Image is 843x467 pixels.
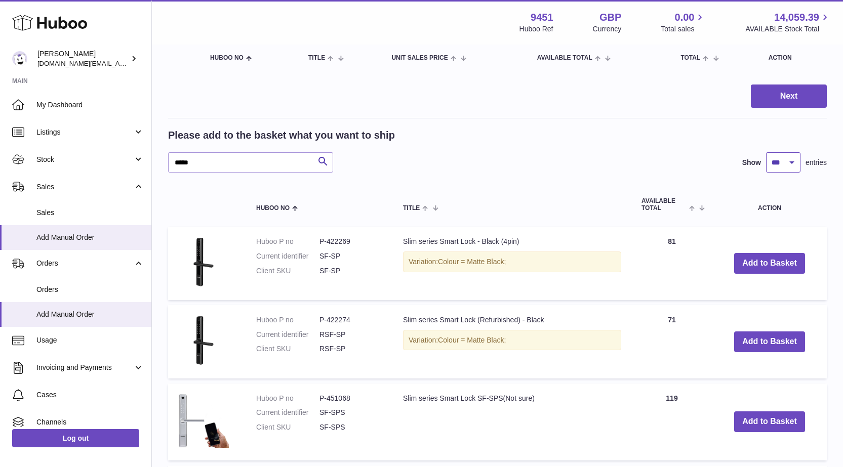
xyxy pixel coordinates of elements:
dd: RSF-SP [319,344,383,354]
span: Add Manual Order [36,310,144,319]
td: Slim series Smart Lock - Black (4pin) [393,227,631,300]
span: Sales [36,208,144,218]
a: 0.00 Total sales [661,11,706,34]
dt: Client SKU [256,422,319,432]
div: Variation: [403,330,621,351]
a: Log out [12,429,139,447]
div: Huboo Ref [519,24,553,34]
button: Add to Basket [734,253,805,274]
dd: P-422269 [319,237,383,246]
dt: Current identifier [256,330,319,339]
td: Slim series Smart Lock (Refurbished) - Black [393,305,631,378]
span: Invoicing and Payments [36,363,133,372]
td: 119 [631,384,712,461]
span: AVAILABLE Stock Total [745,24,831,34]
dt: Client SKU [256,266,319,276]
dt: Huboo P no [256,394,319,403]
label: Show [742,158,761,167]
dt: Huboo P no [256,237,319,246]
td: 81 [631,227,712,300]
span: 0.00 [675,11,695,24]
span: Channels [36,417,144,427]
dt: Client SKU [256,344,319,354]
img: Slim series Smart Lock - Black (4pin) [178,237,229,287]
div: Action [769,55,817,61]
span: Stock [36,155,133,164]
span: My Dashboard [36,100,144,110]
div: Currency [593,24,622,34]
span: 14,059.39 [774,11,819,24]
img: amir.ch@gmail.com [12,51,27,66]
span: Sales [36,182,133,192]
dd: P-422274 [319,315,383,325]
th: Action [712,188,827,221]
span: Orders [36,285,144,294]
span: Total sales [661,24,706,34]
dd: SF-SP [319,266,383,276]
span: Unit Sales Price [391,55,448,61]
img: Slim series Smart Lock SF-SPS(Not sure) [178,394,229,448]
span: Huboo no [210,55,244,61]
span: entries [806,158,827,167]
button: Add to Basket [734,411,805,432]
dd: RSF-SP [319,330,383,339]
div: [PERSON_NAME] [37,49,129,68]
dd: SF-SPS [319,422,383,432]
span: Listings [36,128,133,137]
dd: SF-SPS [319,408,383,417]
dt: Current identifier [256,408,319,417]
span: Title [308,55,325,61]
span: AVAILABLE Total [537,55,592,61]
h2: Please add to the basket what you want to ship [168,129,395,142]
span: Colour = Matte Black; [438,258,506,266]
span: Total [680,55,700,61]
button: Add to Basket [734,331,805,352]
dt: Current identifier [256,251,319,261]
dd: P-451068 [319,394,383,403]
dd: SF-SP [319,251,383,261]
span: Colour = Matte Black; [438,336,506,344]
div: Variation: [403,251,621,272]
span: Huboo no [256,205,290,211]
img: Slim series Smart Lock (Refurbished) - Black [178,315,229,366]
a: 14,059.39 AVAILABLE Stock Total [745,11,831,34]
strong: GBP [599,11,621,24]
span: Cases [36,390,144,400]
span: Usage [36,335,144,345]
span: Title [403,205,420,211]
button: Next [751,84,827,108]
dt: Huboo P no [256,315,319,325]
span: [DOMAIN_NAME][EMAIL_ADDRESS][DOMAIN_NAME] [37,59,202,67]
span: Add Manual Order [36,233,144,242]
span: Orders [36,259,133,268]
td: Slim series Smart Lock SF-SPS(Not sure) [393,384,631,461]
strong: 9451 [531,11,553,24]
span: AVAILABLE Total [641,198,687,211]
td: 71 [631,305,712,378]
